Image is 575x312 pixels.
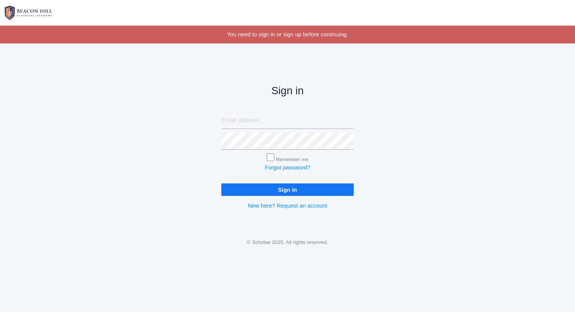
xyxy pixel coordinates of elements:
a: New here? Request an account [248,202,327,209]
input: Email address [221,112,354,129]
a: Forgot password? [265,164,310,171]
h2: Sign in [221,85,354,97]
input: Sign in [221,183,354,196]
label: Remember me [276,157,308,162]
